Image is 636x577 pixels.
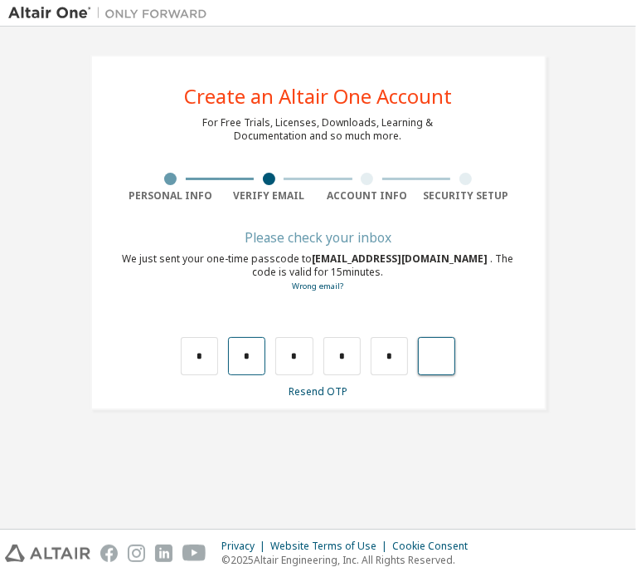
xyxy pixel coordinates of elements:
[221,540,270,553] div: Privacy
[155,545,172,562] img: linkedin.svg
[184,86,452,106] div: Create an Altair One Account
[293,281,344,291] a: Go back to the registration form
[100,545,118,562] img: facebook.svg
[122,232,515,242] div: Please check your inbox
[221,553,478,567] p: © 2025 Altair Engineering, Inc. All Rights Reserved.
[318,189,417,203] div: Account Info
[416,189,515,203] div: Security Setup
[220,189,318,203] div: Verify Email
[313,252,491,266] span: [EMAIL_ADDRESS][DOMAIN_NAME]
[289,384,347,399] a: Resend OTP
[122,252,515,293] div: We just sent your one-time passcode to . The code is valid for 15 minutes.
[5,545,90,562] img: altair_logo.svg
[128,545,145,562] img: instagram.svg
[8,5,216,22] img: Altair One
[182,545,206,562] img: youtube.svg
[392,540,478,553] div: Cookie Consent
[203,116,434,143] div: For Free Trials, Licenses, Downloads, Learning & Documentation and so much more.
[270,540,392,553] div: Website Terms of Use
[122,189,221,203] div: Personal Info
